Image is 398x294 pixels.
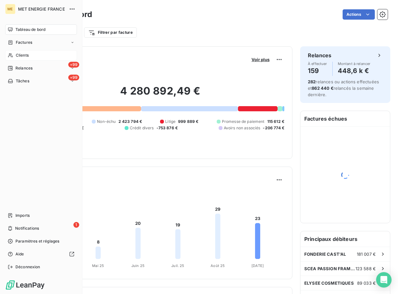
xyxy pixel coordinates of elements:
span: Imports [15,213,30,218]
span: Voir plus [251,57,270,62]
h4: 448,6 k € [338,66,371,76]
h4: 159 [308,66,327,76]
span: ELYSEE COSMETIQUES [304,280,354,286]
span: -206 774 € [263,125,284,131]
span: Litige [165,119,175,124]
span: Tâches [16,78,29,84]
span: Non-échu [97,119,116,124]
span: 862 440 € [312,86,333,91]
h6: Relances [308,51,331,59]
span: FONDERIE CAST'AL [304,252,346,257]
tspan: Juin 25 [131,263,145,268]
div: Open Intercom Messenger [376,272,392,288]
tspan: [DATE] [251,263,264,268]
span: Relances [15,65,33,71]
span: Déconnexion [15,264,40,270]
button: Voir plus [250,57,271,62]
span: 2 423 794 € [118,119,142,124]
span: 282 [308,79,316,84]
span: Crédit divers [130,125,154,131]
span: relances ou actions effectuées et relancés la semaine dernière. [308,79,379,97]
span: Notifications [15,225,39,231]
img: Logo LeanPay [5,280,45,290]
span: Tableau de bord [15,27,45,32]
span: SCEA PASSION FRAMBOISES [304,266,355,271]
span: Clients [16,52,29,58]
span: 115 612 € [267,119,284,124]
a: Aide [5,249,77,259]
span: 123 588 € [355,266,376,271]
span: Aide [15,251,24,257]
span: Factures [16,40,32,45]
span: Montant à relancer [338,62,371,66]
h2: 4 280 892,49 € [36,85,284,104]
span: Paramètres et réglages [15,238,59,244]
tspan: Août 25 [211,263,225,268]
span: 999 889 € [178,119,198,124]
span: Promesse de paiement [222,119,265,124]
span: 89 033 € [357,280,376,286]
h6: Principaux débiteurs [300,231,390,247]
tspan: Juil. 25 [171,263,184,268]
span: +99 [68,75,79,80]
div: ME [5,4,15,14]
span: 181 007 € [357,252,376,257]
span: +99 [68,62,79,68]
span: MET ENERGIE FRANCE [18,6,65,12]
tspan: Mai 25 [92,263,104,268]
span: À effectuer [308,62,327,66]
span: -753 876 € [156,125,178,131]
button: Actions [343,9,375,20]
span: 1 [73,222,79,228]
button: Filtrer par facture [84,27,137,38]
span: Avoirs non associés [224,125,261,131]
h6: Factures échues [300,111,390,126]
